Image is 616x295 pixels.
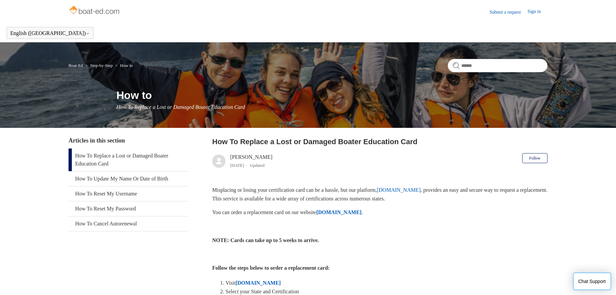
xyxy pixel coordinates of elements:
a: How to [120,63,133,68]
a: How To Reset My Username [69,186,188,201]
span: Select your State and Certification [226,289,299,294]
a: Sign in [528,8,547,16]
button: English ([GEOGRAPHIC_DATA]) [10,30,90,36]
a: [DOMAIN_NAME] [377,187,421,193]
a: [DOMAIN_NAME] [235,280,281,286]
a: How To Cancel Autorenewal [69,216,188,231]
span: . [362,209,363,215]
a: Boat-Ed [69,63,83,68]
span: You can order a replacement card on our website [212,209,316,215]
a: How To Replace a Lost or Damaged Boater Education Card [69,148,188,171]
li: Updated [250,163,264,168]
a: How To Update My Name Or Date of Birth [69,171,188,186]
button: Follow Article [522,153,547,163]
strong: Follow the steps below to order a replacement card: [212,265,330,271]
li: Boat-Ed [69,63,84,68]
div: [PERSON_NAME] [230,153,272,169]
img: Boat-Ed Help Center home page [69,4,121,17]
span: Visit [226,280,235,286]
span: How To Replace a Lost or Damaged Boater Education Card [116,104,245,110]
li: How to [114,63,133,68]
strong: NOTE: Cards can take up to 5 weeks to arrive. [212,237,319,243]
time: 04/08/2025, 11:48 [230,163,244,168]
h1: How to [116,87,547,103]
a: Step-by-Step [90,63,113,68]
h2: How To Replace a Lost or Damaged Boater Education Card [212,136,547,147]
a: Submit a request [490,9,528,16]
p: Misplacing or losing your certification card can be a hassle, but our platform, , provides an eas... [212,186,547,203]
li: Step-by-Step [84,63,114,68]
a: How To Reset My Password [69,201,188,216]
a: [DOMAIN_NAME] [316,209,362,215]
span: Articles in this section [69,137,125,144]
button: Chat Support [573,273,611,290]
input: Search [448,59,547,72]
